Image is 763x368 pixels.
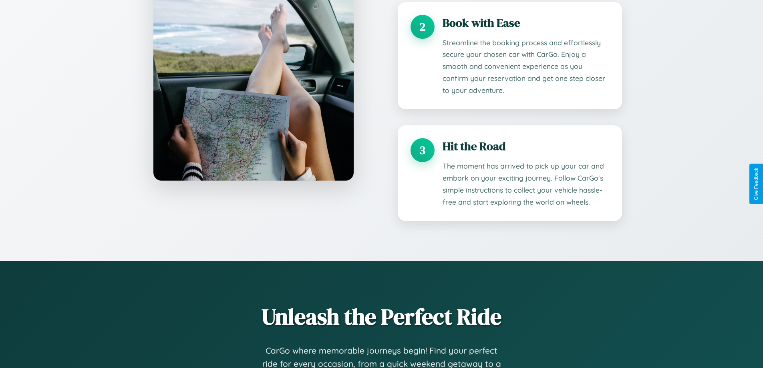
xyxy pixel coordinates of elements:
[753,168,759,200] div: Give Feedback
[411,138,435,162] div: 3
[141,301,622,332] h2: Unleash the Perfect Ride
[411,15,435,39] div: 2
[443,37,609,97] p: Streamline the booking process and effortlessly secure your chosen car with CarGo. Enjoy a smooth...
[443,15,609,31] h3: Book with Ease
[443,160,609,208] p: The moment has arrived to pick up your car and embark on your exciting journey. Follow CarGo's si...
[443,138,609,154] h3: Hit the Road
